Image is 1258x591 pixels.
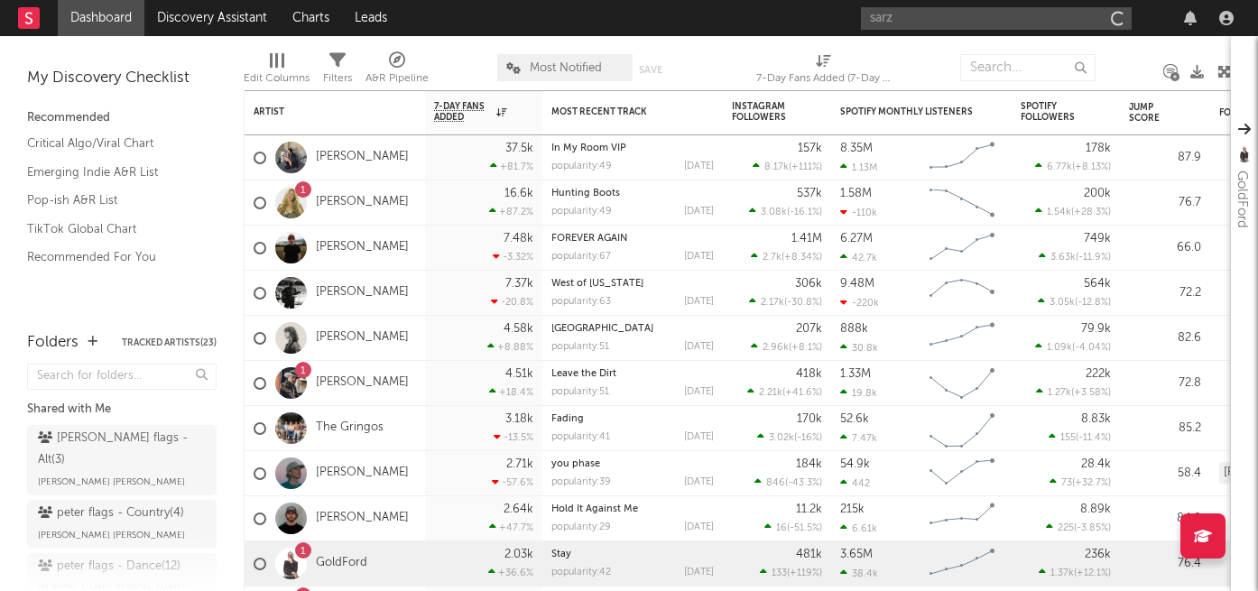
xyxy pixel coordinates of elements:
[763,343,789,353] span: 2.96k
[1050,253,1076,263] span: 3.63k
[1086,143,1111,154] div: 178k
[551,459,600,469] a: you phase
[1129,463,1201,485] div: 58.4
[551,324,714,334] div: New House
[434,101,492,123] span: 7-Day Fans Added
[551,549,571,559] a: Stay
[505,278,533,290] div: 7.37k
[551,143,626,153] a: In My Room VIP
[921,541,1003,586] svg: Chart title
[840,278,874,290] div: 9.48M
[747,386,822,398] div: ( )
[551,504,638,514] a: Hold It Against Me
[1231,171,1253,228] div: GoldFord
[840,458,870,470] div: 54.9k
[27,219,199,239] a: TikTok Global Chart
[316,466,409,481] a: [PERSON_NAME]
[759,388,782,398] span: 2.21k
[790,523,819,533] span: -51.5 %
[756,68,892,89] div: 7-Day Fans Added (7-Day Fans Added)
[1035,161,1111,172] div: ( )
[38,556,180,577] div: peter flags - Dance ( 12 )
[840,387,877,399] div: 19.8k
[1060,433,1076,443] span: 155
[753,161,822,172] div: ( )
[921,226,1003,271] svg: Chart title
[684,432,714,442] div: [DATE]
[840,568,878,579] div: 38.4k
[551,342,609,352] div: popularity: 51
[27,247,199,267] a: Recommended For You
[796,458,822,470] div: 184k
[27,68,217,89] div: My Discovery Checklist
[530,62,602,74] span: Most Notified
[504,503,533,515] div: 2.64k
[1049,431,1111,443] div: ( )
[840,188,872,199] div: 1.58M
[504,323,533,335] div: 4.58k
[840,342,878,354] div: 30.8k
[791,233,822,245] div: 1.41M
[505,413,533,425] div: 3.18k
[1084,278,1111,290] div: 564k
[551,279,643,289] a: West of [US_STATE]
[316,240,409,255] a: [PERSON_NAME]
[1050,568,1074,578] span: 1.37k
[790,568,819,578] span: +119 %
[684,342,714,352] div: [DATE]
[316,195,409,210] a: [PERSON_NAME]
[487,341,533,353] div: +8.88 %
[488,567,533,578] div: +36.6 %
[489,386,533,398] div: +18.4 %
[316,285,409,300] a: [PERSON_NAME]
[551,252,611,262] div: popularity: 67
[551,189,714,199] div: Hunting Boots
[492,476,533,488] div: -57.6 %
[316,150,409,165] a: [PERSON_NAME]
[551,459,714,469] div: you phase
[1038,296,1111,308] div: ( )
[1077,568,1108,578] span: +12.1 %
[1129,282,1201,304] div: 72.2
[761,298,784,308] span: 2.17k
[27,134,199,153] a: Critical Algo/Viral Chart
[754,476,822,488] div: ( )
[551,297,611,307] div: popularity: 63
[921,406,1003,451] svg: Chart title
[1035,206,1111,217] div: ( )
[1075,478,1108,488] span: +32.7 %
[551,234,714,244] div: FOREVER AGAIN
[749,296,822,308] div: ( )
[785,388,819,398] span: +41.6 %
[27,190,199,210] a: Pop-ish A&R List
[684,207,714,217] div: [DATE]
[1021,101,1084,123] div: Spotify Followers
[796,368,822,380] div: 418k
[840,252,877,263] div: 42.7k
[494,431,533,443] div: -13.5 %
[797,413,822,425] div: 170k
[921,361,1003,406] svg: Chart title
[763,253,782,263] span: 2.7k
[551,207,612,217] div: popularity: 49
[27,162,199,182] a: Emerging Indie A&R List
[639,65,662,75] button: Save
[1084,233,1111,245] div: 749k
[1058,523,1074,533] span: 225
[684,297,714,307] div: [DATE]
[840,413,869,425] div: 52.6k
[732,101,795,123] div: Instagram Followers
[1081,458,1111,470] div: 28.4k
[27,332,79,354] div: Folders
[27,399,217,420] div: Shared with Me
[776,523,787,533] span: 16
[684,477,714,487] div: [DATE]
[1036,386,1111,398] div: ( )
[861,7,1132,30] input: Search for artists
[790,208,819,217] span: -16.1 %
[797,188,822,199] div: 537k
[505,143,533,154] div: 37.5k
[316,556,367,571] a: GoldFord
[1086,368,1111,380] div: 222k
[506,458,533,470] div: 2.71k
